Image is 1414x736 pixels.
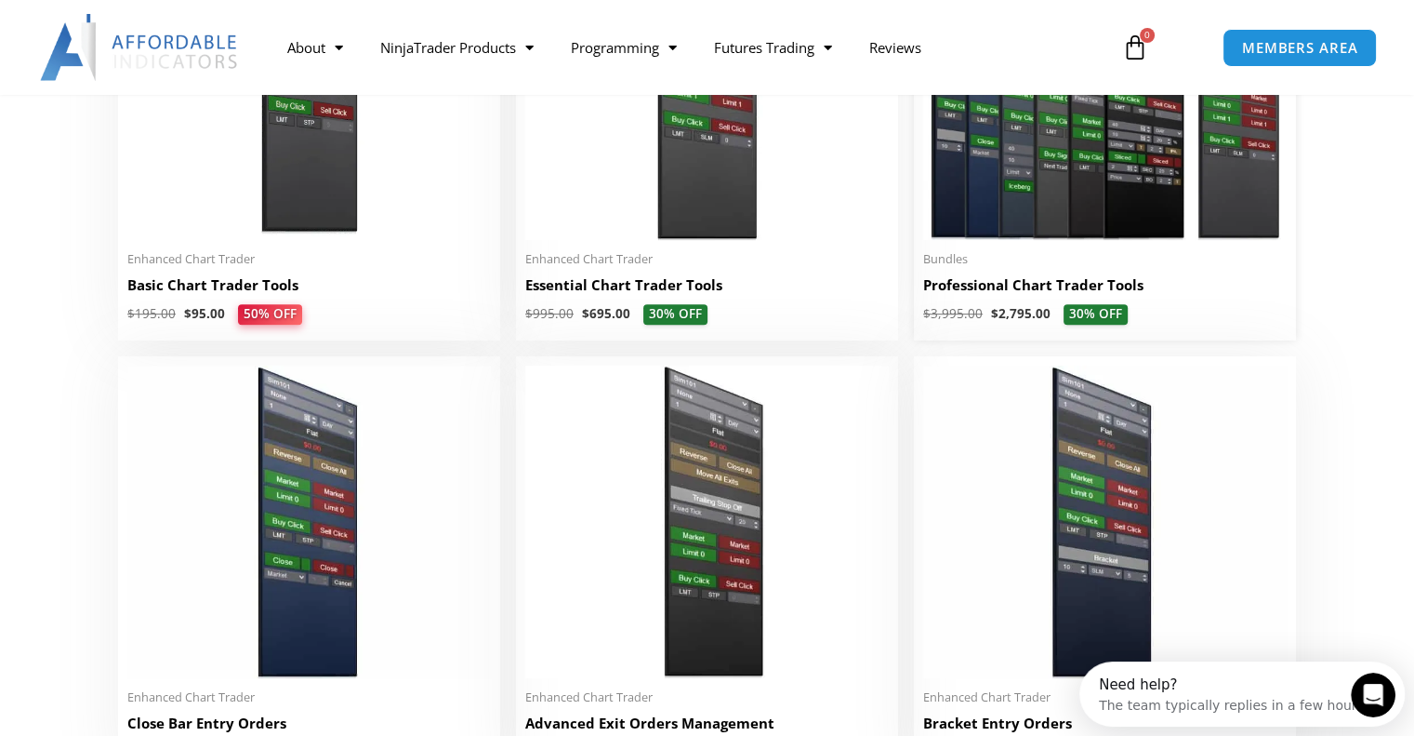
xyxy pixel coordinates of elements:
span: $ [525,305,533,322]
div: The team typically replies in a few hours. [20,31,288,50]
span: Bundles [923,251,1287,267]
a: Programming [552,26,695,69]
bdi: 995.00 [525,305,574,322]
iframe: Intercom live chat discovery launcher [1079,662,1405,727]
bdi: 95.00 [184,305,225,322]
span: Enhanced Chart Trader [525,251,889,267]
h2: Advanced Exit Orders Management [525,714,889,733]
a: Reviews [851,26,940,69]
bdi: 2,795.00 [991,305,1051,322]
a: Futures Trading [695,26,851,69]
h2: Basic Chart Trader Tools [127,275,491,295]
a: NinjaTrader Products [362,26,552,69]
img: LogoAI | Affordable Indicators – NinjaTrader [40,14,240,81]
span: Enhanced Chart Trader [525,689,889,705]
a: Professional Chart Trader Tools [923,275,1287,304]
a: 0 [1094,20,1176,74]
span: $ [184,305,192,322]
nav: Menu [269,26,1103,69]
bdi: 695.00 [582,305,630,322]
h2: Bracket Entry Orders [923,714,1287,733]
bdi: 3,995.00 [923,305,983,322]
a: Basic Chart Trader Tools [127,275,491,304]
img: BracketEntryOrders [923,366,1287,678]
span: MEMBERS AREA [1242,41,1358,55]
span: $ [127,305,135,322]
div: Need help? [20,16,288,31]
span: 30% OFF [643,304,707,325]
iframe: Intercom live chat [1351,673,1395,717]
img: AdvancedStopLossMgmt [525,366,889,678]
span: Enhanced Chart Trader [127,689,491,705]
h2: Close Bar Entry Orders [127,714,491,733]
a: Essential Chart Trader Tools [525,275,889,304]
span: $ [991,305,998,322]
h2: Essential Chart Trader Tools [525,275,889,295]
bdi: 195.00 [127,305,176,322]
img: CloseBarOrders [127,366,491,678]
span: 30% OFF [1064,304,1128,325]
span: 50% OFF [238,304,302,325]
div: Open Intercom Messenger [7,7,343,59]
span: 0 [1140,28,1155,43]
span: $ [923,305,931,322]
span: $ [582,305,589,322]
h2: Professional Chart Trader Tools [923,275,1287,295]
a: MEMBERS AREA [1222,29,1378,67]
span: Enhanced Chart Trader [923,689,1287,705]
span: Enhanced Chart Trader [127,251,491,267]
a: About [269,26,362,69]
